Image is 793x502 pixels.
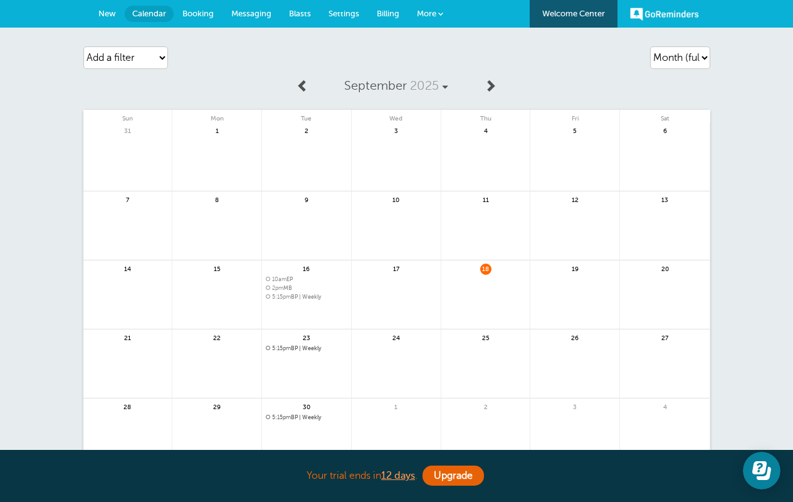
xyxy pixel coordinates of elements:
[211,125,223,135] span: 1
[122,402,133,411] span: 28
[569,333,580,342] span: 26
[659,125,671,135] span: 6
[272,285,283,291] span: 2pm
[132,9,166,18] span: Calendar
[480,402,491,411] span: 2
[344,78,407,93] span: September
[266,276,347,283] span: EP
[211,264,223,273] span: 15
[391,125,402,135] span: 3
[301,195,312,204] span: 9
[391,195,402,204] span: 10
[172,110,261,122] span: Mon
[328,9,359,18] span: Settings
[266,414,347,421] a: 5:15pmBP | Weekly
[480,125,491,135] span: 4
[301,333,312,342] span: 23
[272,294,291,300] span: 5:15pm
[272,345,291,351] span: 5:15pm
[569,402,580,411] span: 3
[289,9,311,18] span: Blasts
[301,125,312,135] span: 2
[569,125,580,135] span: 5
[211,333,223,342] span: 22
[301,264,312,273] span: 16
[83,110,172,122] span: Sun
[83,462,710,489] div: Your trial ends in .
[125,6,174,22] a: Calendar
[423,466,484,486] a: Upgrade
[122,125,133,135] span: 31
[266,285,347,292] span: MB
[266,276,347,283] a: 10amEP
[480,333,491,342] span: 25
[391,264,402,273] span: 17
[391,333,402,342] span: 24
[530,110,619,122] span: Fri
[266,345,347,352] a: 5:15pmBP | Weekly
[262,110,351,122] span: Tue
[352,110,441,122] span: Wed
[301,402,312,411] span: 30
[182,9,214,18] span: Booking
[569,264,580,273] span: 19
[266,414,347,421] span: BP | Weekly
[410,78,439,93] span: 2025
[266,294,347,301] a: 5:15pmBP | Weekly
[480,195,491,204] span: 11
[381,470,415,481] a: 12 days
[377,9,399,18] span: Billing
[391,402,402,411] span: 1
[659,264,671,273] span: 20
[272,414,291,420] span: 5:15pm
[231,9,271,18] span: Messaging
[441,110,530,122] span: Thu
[266,294,347,301] span: BP | Weekly
[211,402,223,411] span: 29
[315,72,477,100] a: September 2025
[417,9,436,18] span: More
[266,345,347,352] span: BP | Weekly
[266,285,347,292] a: 2pmMB
[659,195,671,204] span: 13
[98,9,116,18] span: New
[659,333,671,342] span: 27
[122,264,133,273] span: 14
[122,333,133,342] span: 21
[272,276,286,282] span: 10am
[211,195,223,204] span: 8
[743,452,780,489] iframe: Resource center
[569,195,580,204] span: 12
[122,195,133,204] span: 7
[480,264,491,273] span: 18
[659,402,671,411] span: 4
[620,110,710,122] span: Sat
